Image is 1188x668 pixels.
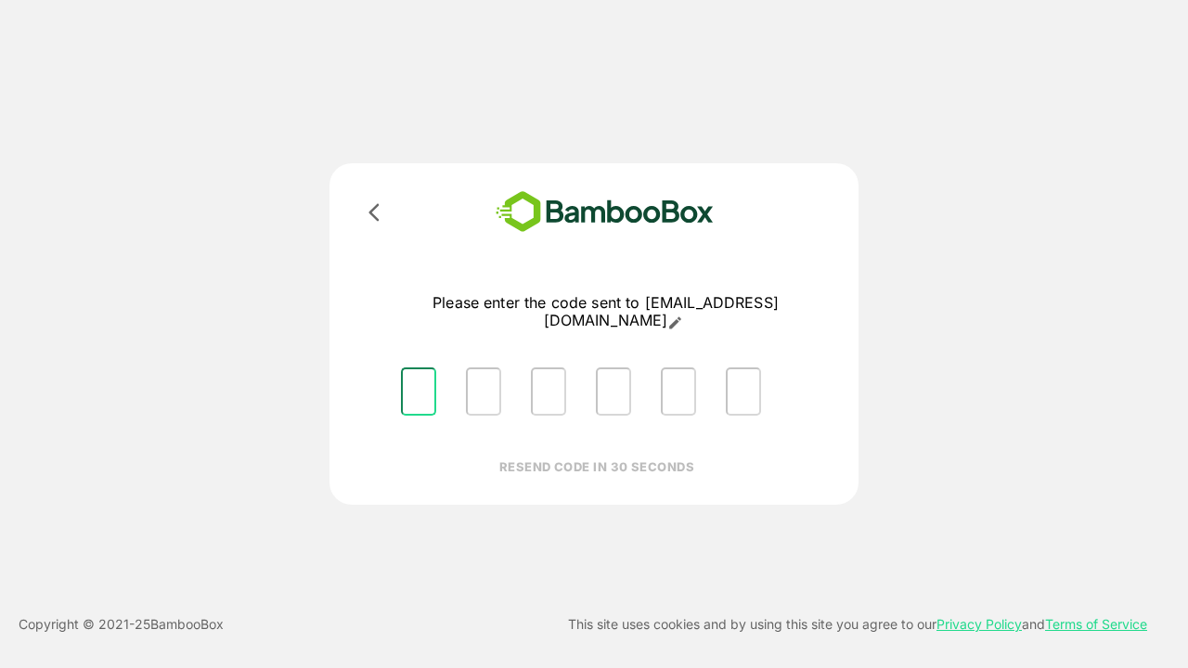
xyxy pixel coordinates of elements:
input: Please enter OTP character 4 [596,367,631,416]
p: Copyright © 2021- 25 BambooBox [19,613,224,636]
p: This site uses cookies and by using this site you agree to our and [568,613,1147,636]
input: Please enter OTP character 6 [726,367,761,416]
p: Please enter the code sent to [EMAIL_ADDRESS][DOMAIN_NAME] [386,294,825,330]
a: Terms of Service [1045,616,1147,632]
input: Please enter OTP character 5 [661,367,696,416]
img: bamboobox [469,186,741,238]
a: Privacy Policy [936,616,1022,632]
input: Please enter OTP character 2 [466,367,501,416]
input: Please enter OTP character 1 [401,367,436,416]
input: Please enter OTP character 3 [531,367,566,416]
